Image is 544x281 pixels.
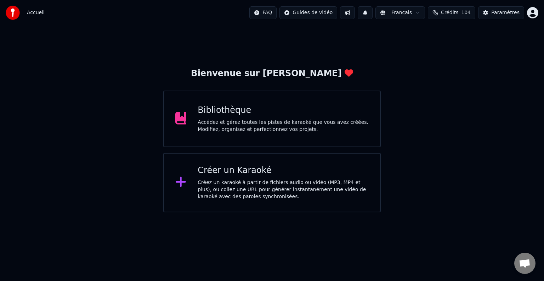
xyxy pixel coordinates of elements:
span: Accueil [27,9,45,16]
div: Bibliothèque [198,105,369,116]
div: Accédez et gérez toutes les pistes de karaoké que vous avez créées. Modifiez, organisez et perfec... [198,119,369,133]
button: Guides de vidéo [279,6,337,19]
div: Créer un Karaoké [198,165,369,176]
button: Crédits104 [428,6,475,19]
span: Crédits [441,9,458,16]
nav: breadcrumb [27,9,45,16]
div: Paramètres [491,9,520,16]
div: Créez un karaoké à partir de fichiers audio ou vidéo (MP3, MP4 et plus), ou collez une URL pour g... [198,179,369,200]
img: youka [6,6,20,20]
div: Ouvrir le chat [514,253,535,274]
div: Bienvenue sur [PERSON_NAME] [191,68,353,79]
span: 104 [461,9,471,16]
button: FAQ [249,6,277,19]
button: Paramètres [478,6,524,19]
